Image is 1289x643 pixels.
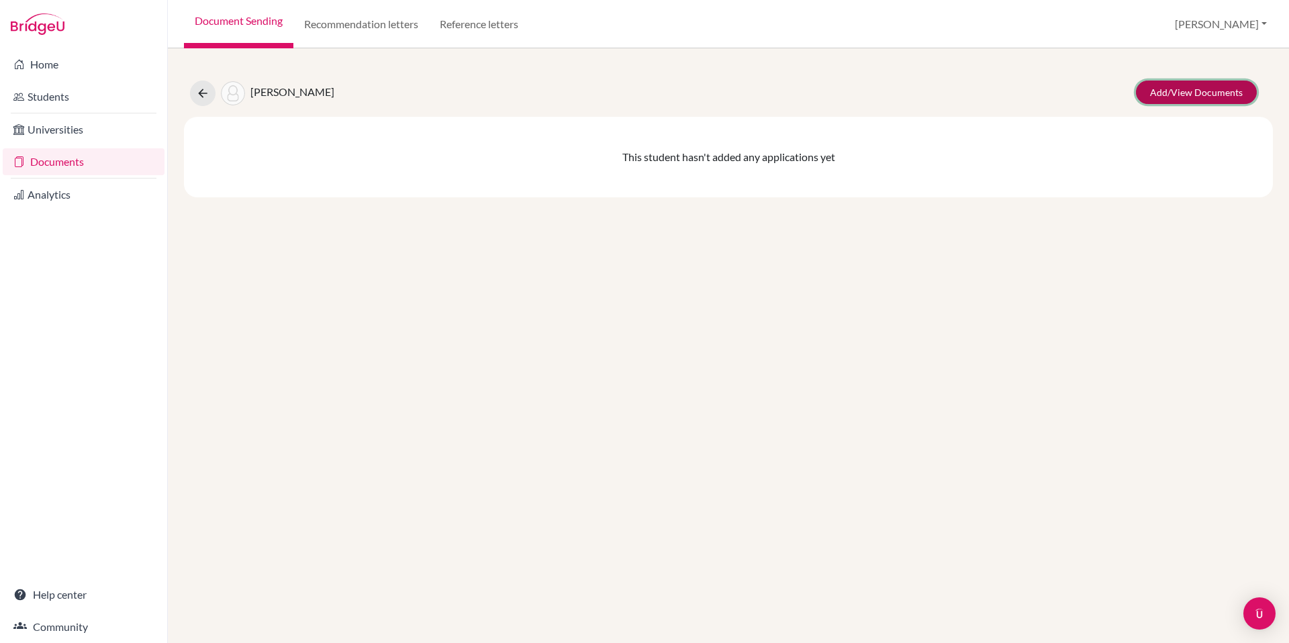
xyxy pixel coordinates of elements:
button: [PERSON_NAME] [1169,11,1273,37]
img: Bridge-U [11,13,64,35]
a: Universities [3,116,164,143]
a: Community [3,613,164,640]
span: [PERSON_NAME] [250,85,334,98]
a: Analytics [3,181,164,208]
a: Add/View Documents [1136,81,1257,104]
a: Home [3,51,164,78]
a: Documents [3,148,164,175]
a: Students [3,83,164,110]
div: This student hasn't added any applications yet [184,117,1273,197]
a: Help center [3,581,164,608]
div: Open Intercom Messenger [1243,597,1276,630]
